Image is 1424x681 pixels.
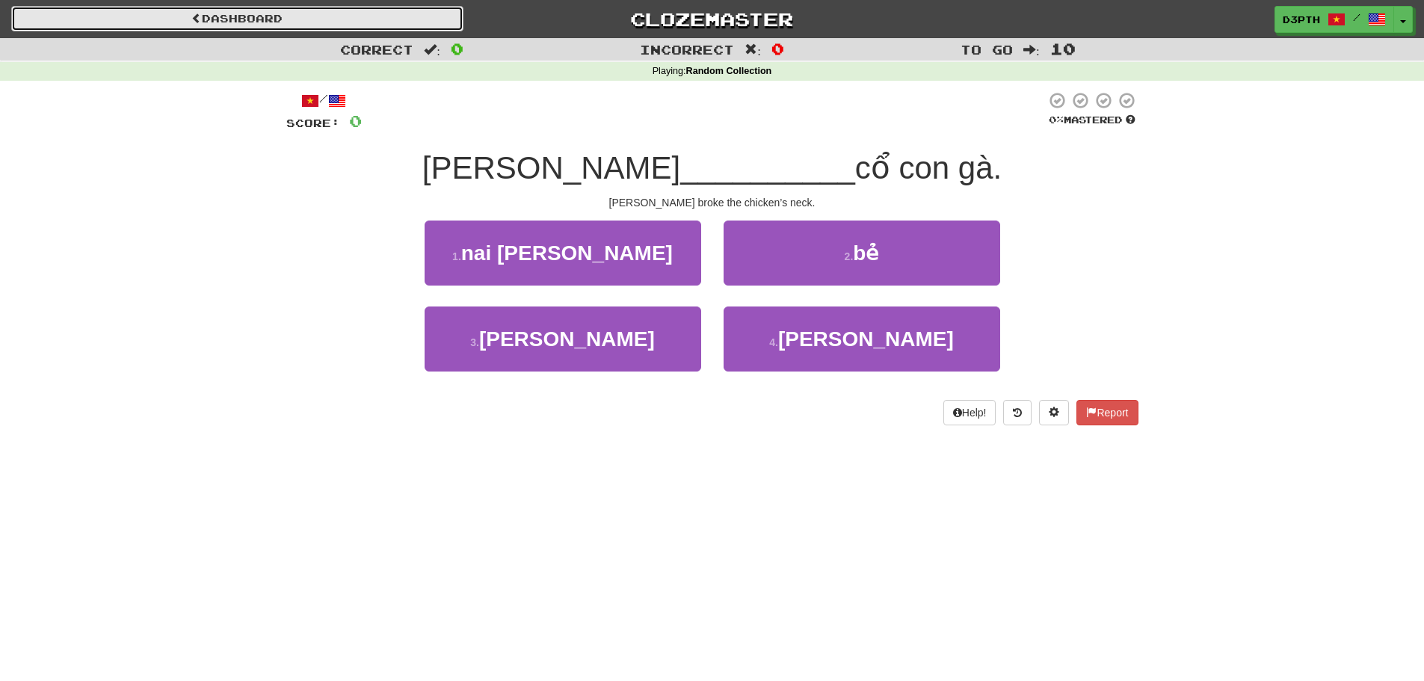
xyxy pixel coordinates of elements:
[486,6,938,32] a: Clozemaster
[479,327,655,351] span: [PERSON_NAME]
[724,221,1000,286] button: 2.bẻ
[461,241,673,265] span: nai [PERSON_NAME]
[943,400,996,425] button: Help!
[340,42,413,57] span: Correct
[778,327,954,351] span: [PERSON_NAME]
[425,306,701,372] button: 3.[PERSON_NAME]
[845,250,854,262] small: 2 .
[1076,400,1138,425] button: Report
[1274,6,1394,33] a: d3pth /
[286,117,340,129] span: Score:
[470,336,479,348] small: 3 .
[1046,114,1138,127] div: Mastered
[1023,43,1040,56] span: :
[769,336,778,348] small: 4 .
[1003,400,1032,425] button: Round history (alt+y)
[853,241,878,265] span: bẻ
[1283,13,1320,26] span: d3pth
[451,40,463,58] span: 0
[961,42,1013,57] span: To go
[425,221,701,286] button: 1.nai [PERSON_NAME]
[855,150,1002,185] span: cổ con gà.
[686,66,772,76] strong: Random Collection
[1353,12,1360,22] span: /
[1049,114,1064,126] span: 0 %
[680,150,855,185] span: __________
[745,43,761,56] span: :
[771,40,784,58] span: 0
[640,42,734,57] span: Incorrect
[286,195,1138,210] div: [PERSON_NAME] broke the chicken’s neck.
[452,250,461,262] small: 1 .
[349,111,362,130] span: 0
[424,43,440,56] span: :
[286,91,362,110] div: /
[724,306,1000,372] button: 4.[PERSON_NAME]
[1050,40,1076,58] span: 10
[11,6,463,31] a: Dashboard
[422,150,680,185] span: [PERSON_NAME]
